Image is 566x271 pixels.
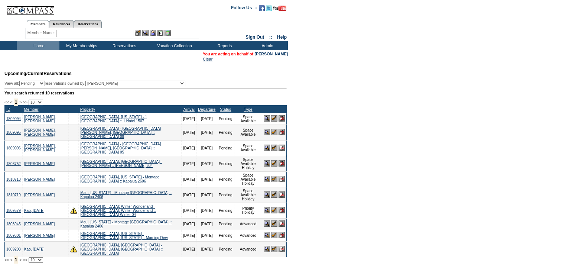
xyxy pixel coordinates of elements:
td: Admin [245,41,288,50]
td: Vacation Collection [145,41,202,50]
img: Confirm Reservation [271,220,277,227]
a: 1809579 [6,209,21,213]
a: Maui, [US_STATE] - Montage [GEOGRAPHIC_DATA] :: Kapalua 2406 [80,191,172,199]
img: Confirm Reservation [271,246,277,252]
td: Space Available [234,140,262,156]
td: Reservations [102,41,145,50]
img: Cancel Reservation [279,176,285,182]
a: Become our fan on Facebook [259,7,265,12]
td: [DATE] [182,230,196,241]
img: View Reservation [264,207,270,213]
img: Cancel Reservation [279,207,285,213]
span: < [10,100,12,104]
td: [DATE] [182,218,196,230]
img: Cancel Reservation [279,129,285,135]
td: Pending [217,218,234,230]
td: Reports [202,41,245,50]
div: View all: reservations owned by: [4,81,189,86]
a: 1808752 [6,162,21,166]
a: Sign Out [245,35,264,40]
img: There are insufficient days and/or tokens to cover this reservation [70,207,77,214]
img: b_edit.gif [135,30,141,36]
img: Confirm Reservation [271,115,277,122]
a: 1809203 [6,247,21,251]
a: 1809096 [6,146,21,150]
span: You are acting on behalf of: [203,52,288,56]
a: Help [277,35,287,40]
span: << [4,258,9,262]
a: Status [220,107,231,112]
td: [DATE] [196,140,217,156]
td: Pending [217,203,234,218]
td: [DATE] [196,203,217,218]
td: [DATE] [196,241,217,257]
a: [GEOGRAPHIC_DATA], [US_STATE] - Montage [GEOGRAPHIC_DATA] :: Kapalua 2606 [80,175,159,183]
td: Pending [217,241,234,257]
img: Cancel Reservation [279,232,285,238]
img: Confirm Reservation [271,191,277,198]
a: 1809094 [6,117,21,121]
a: Departure [198,107,215,112]
a: 1808945 [6,222,21,226]
img: Cancel Reservation [279,160,285,167]
span: << [4,100,9,104]
img: Impersonate [150,30,156,36]
a: Follow us on Twitter [266,7,272,12]
span: >> [23,258,27,262]
td: [DATE] [182,187,196,203]
a: [PERSON_NAME], [PERSON_NAME] [24,115,56,123]
img: View Reservation [264,246,270,252]
a: [PERSON_NAME] [24,222,55,226]
span: < [10,258,12,262]
td: Follow Us :: [231,4,257,13]
img: View Reservation [264,115,270,122]
a: Clear [203,57,212,61]
a: [PERSON_NAME] [24,193,55,197]
td: [DATE] [182,140,196,156]
a: [GEOGRAPHIC_DATA], [US_STATE] - 1 [GEOGRAPHIC_DATA] :: 1 Hotel 1507 [80,115,147,123]
a: Reservations [74,20,102,28]
img: Confirm Reservation [271,232,277,238]
a: [PERSON_NAME] [24,162,55,166]
span: :: [269,35,272,40]
a: Members [27,20,49,28]
a: [PERSON_NAME], [PERSON_NAME] [24,128,56,136]
img: Become our fan on Facebook [259,5,265,11]
a: Arrival [183,107,195,112]
a: [GEOGRAPHIC_DATA], [GEOGRAPHIC_DATA] - [PERSON_NAME] :: [PERSON_NAME] 604 [80,159,162,168]
img: View Reservation [264,232,270,238]
td: Advanced [234,218,262,230]
a: Maui, [US_STATE] - Montage [GEOGRAPHIC_DATA] :: Kapalua 2406 [80,220,172,228]
td: Pending [217,230,234,241]
span: Reservations [4,71,72,76]
a: [GEOGRAPHIC_DATA] - [GEOGRAPHIC_DATA][PERSON_NAME], [GEOGRAPHIC_DATA] :: [GEOGRAPHIC_DATA] 09 [80,126,161,139]
img: Cancel Reservation [279,246,285,252]
td: [DATE] [182,125,196,140]
img: Confirm Reservation [271,129,277,135]
td: [DATE] [182,171,196,187]
a: 1810719 [6,193,21,197]
td: [DATE] [196,156,217,171]
a: [GEOGRAPHIC_DATA], [US_STATE] - [GEOGRAPHIC_DATA], [US_STATE] :: Morning Dew [80,232,167,240]
a: [PERSON_NAME] [24,233,55,238]
span: >> [23,100,27,104]
img: View [142,30,149,36]
td: [DATE] [196,171,217,187]
img: View Reservation [264,160,270,167]
img: View Reservation [264,145,270,151]
td: [DATE] [182,241,196,257]
img: Cancel Reservation [279,145,285,151]
a: [GEOGRAPHIC_DATA]: Winter Wonderland - [GEOGRAPHIC_DATA]: Winter Wonderland :: [GEOGRAPHIC_DATA] ... [80,204,156,217]
td: [DATE] [182,156,196,171]
a: 1810718 [6,177,21,181]
a: [PERSON_NAME] [255,52,288,56]
a: [GEOGRAPHIC_DATA] - [GEOGRAPHIC_DATA][PERSON_NAME], [GEOGRAPHIC_DATA] :: [GEOGRAPHIC_DATA] 05 [80,142,161,154]
img: Reservations [157,30,163,36]
img: Confirm Reservation [271,176,277,182]
td: Space Available Holiday [234,156,262,171]
a: 1809601 [6,233,21,238]
img: Cancel Reservation [279,220,285,227]
a: [GEOGRAPHIC_DATA], [GEOGRAPHIC_DATA] - [GEOGRAPHIC_DATA], [GEOGRAPHIC_DATA] :: [GEOGRAPHIC_DATA] [80,243,163,255]
td: [DATE] [196,113,217,125]
span: 1 [14,99,19,106]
